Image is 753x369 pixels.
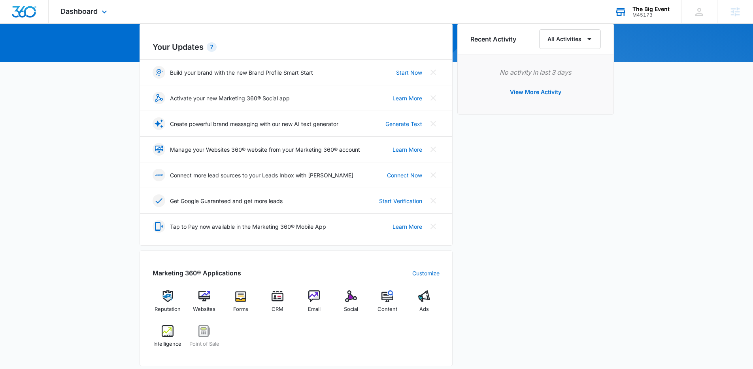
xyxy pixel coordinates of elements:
span: Email [308,305,321,313]
div: 7 [207,42,217,52]
span: Websites [193,305,215,313]
span: Ads [419,305,429,313]
a: Reputation [153,290,183,319]
p: Activate your new Marketing 360® Social app [170,94,290,102]
a: Learn More [393,222,422,231]
button: Close [427,194,440,207]
p: No activity in last 3 days [470,68,601,77]
h2: Your Updates [153,41,440,53]
p: Build your brand with the new Brand Profile Smart Start [170,68,313,77]
div: account id [632,12,670,18]
button: View More Activity [502,83,569,102]
span: Dashboard [60,7,98,15]
a: Forms [226,290,256,319]
a: Learn More [393,94,422,102]
p: Get Google Guaranteed and get more leads [170,197,283,205]
span: CRM [272,305,283,313]
span: Forms [233,305,248,313]
p: Connect more lead sources to your Leads Inbox with [PERSON_NAME] [170,171,353,179]
a: Start Now [396,68,422,77]
p: Tap to Pay now available in the Marketing 360® Mobile App [170,222,326,231]
a: Customize [412,269,440,277]
a: Generate Text [385,120,422,128]
a: Ads [409,290,440,319]
h6: Recent Activity [470,34,516,44]
span: Intelligence [153,340,181,348]
div: account name [632,6,670,12]
span: Point of Sale [189,340,219,348]
button: Close [427,92,440,104]
a: Websites [189,290,219,319]
a: Email [299,290,330,319]
button: Close [427,117,440,130]
h2: Marketing 360® Applications [153,268,241,278]
p: Create powerful brand messaging with our new AI text generator [170,120,338,128]
a: Content [372,290,403,319]
span: Content [377,305,397,313]
span: Social [344,305,358,313]
button: Close [427,143,440,156]
button: All Activities [539,29,601,49]
button: Close [427,220,440,233]
a: Intelligence [153,325,183,354]
button: Close [427,66,440,79]
a: Social [336,290,366,319]
p: Manage your Websites 360® website from your Marketing 360® account [170,145,360,154]
a: Connect Now [387,171,422,179]
a: Point of Sale [189,325,219,354]
a: Start Verification [379,197,422,205]
a: Learn More [393,145,422,154]
button: Close [427,169,440,181]
a: CRM [262,290,293,319]
span: Reputation [155,305,181,313]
